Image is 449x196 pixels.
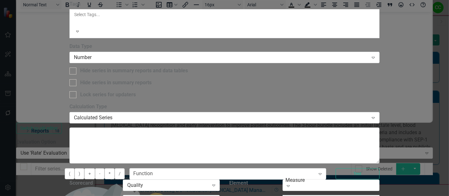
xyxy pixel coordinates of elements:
label: Data Type [69,43,380,50]
div: Select Tags... [74,11,375,18]
div: Calculated Series [74,114,368,121]
div: Hide series in summary reports [80,79,152,86]
button: ) [75,168,84,179]
div: Number [74,54,368,61]
div: Quality [127,181,209,189]
button: + [84,168,95,179]
label: Tags [69,1,380,8]
div: Measure [286,176,380,184]
label: Calculation Type [69,103,380,110]
label: Element [229,180,248,187]
button: ( [65,168,75,179]
button: - [95,168,105,179]
button: Test [336,168,380,179]
div: Function [133,170,153,177]
button: / [115,168,125,179]
div: Lock series for updaters [80,91,136,98]
label: Scorecard [69,180,93,187]
div: Hide series in summary reports and data tables [80,67,188,74]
